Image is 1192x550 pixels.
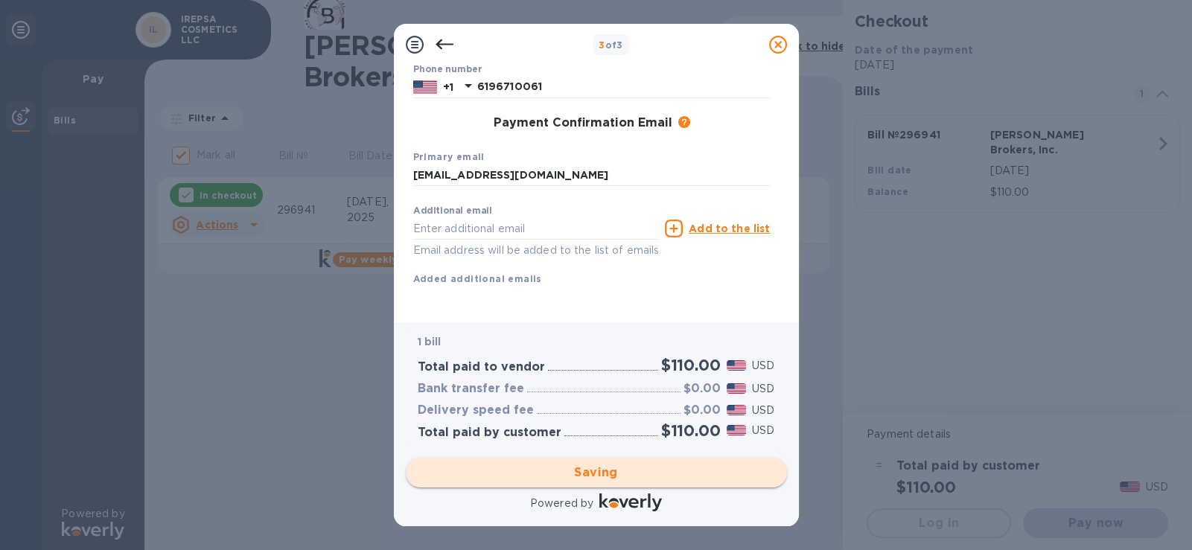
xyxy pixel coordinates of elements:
p: USD [752,423,774,438]
p: Powered by [530,496,593,511]
h3: Total paid to vendor [418,360,545,374]
img: US [413,79,437,95]
h3: $0.00 [683,403,721,418]
span: 3 [599,39,605,51]
label: Additional email [413,207,492,216]
b: Primary email [413,151,485,162]
h3: $0.00 [683,382,721,396]
h3: Payment Confirmation Email [494,116,672,130]
b: 1 bill [418,336,442,348]
p: +1 [443,80,453,95]
p: USD [752,381,774,397]
input: Enter additional email [413,217,660,240]
img: USD [727,360,747,371]
img: USD [727,405,747,415]
b: of 3 [599,39,623,51]
u: Add to the list [689,223,770,234]
img: USD [727,425,747,435]
h2: $110.00 [661,356,721,374]
b: Added additional emails [413,273,542,284]
img: Logo [599,493,662,511]
p: USD [752,358,774,374]
label: Phone number [413,65,482,74]
img: USD [727,383,747,394]
h3: Total paid by customer [418,426,561,440]
h2: $110.00 [661,421,721,440]
input: Enter your primary name [413,164,771,187]
input: Enter your phone number [477,76,771,98]
h3: Delivery speed fee [418,403,534,418]
p: USD [752,403,774,418]
h3: Bank transfer fee [418,382,524,396]
p: Email address will be added to the list of emails [413,242,660,259]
